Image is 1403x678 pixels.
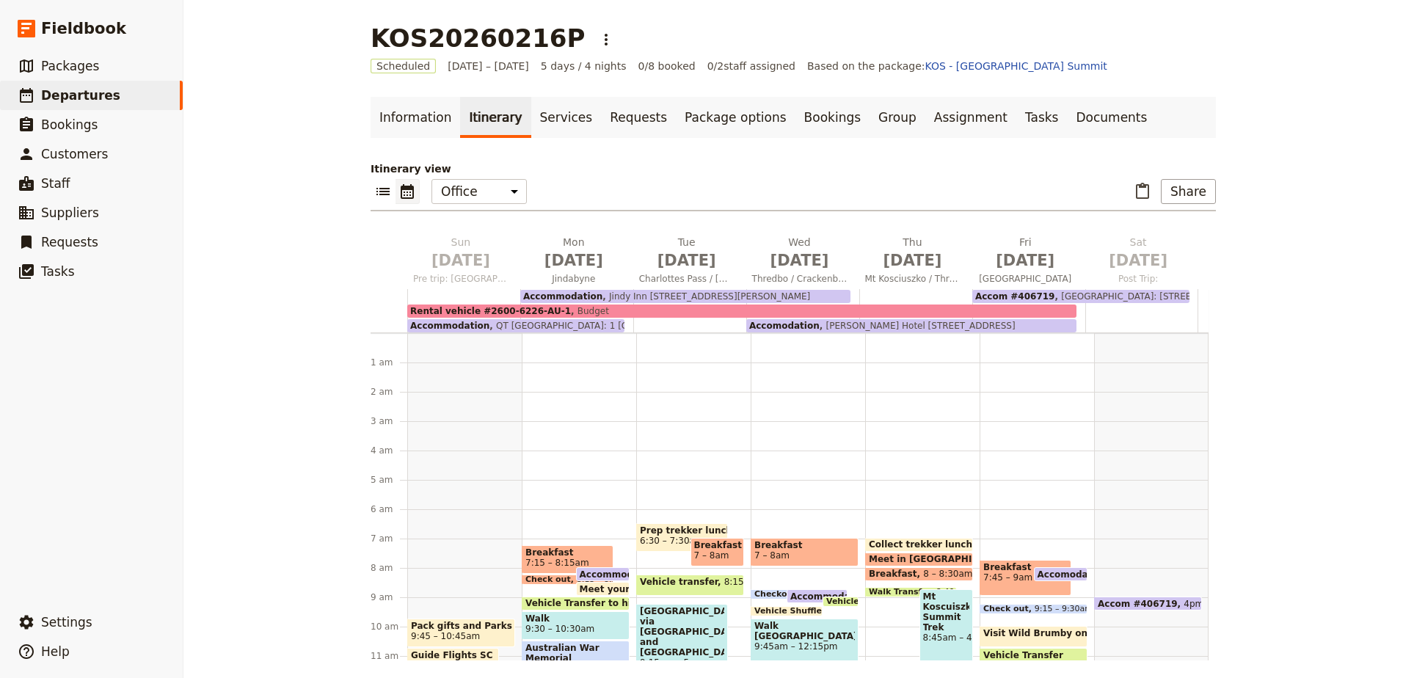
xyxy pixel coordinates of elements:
span: Meet in [GEOGRAPHIC_DATA], trek ready [869,554,1076,564]
div: Vehicle Transfer [823,597,859,607]
span: 9:15am – 5pm [640,657,724,668]
span: Vehicle transfer [640,577,724,587]
span: Thredbo / Crackenback [746,273,853,285]
span: Vehicle Shuffle [754,607,828,616]
span: Accommodation [790,591,876,601]
span: Rental vehicle #2600-6226-AU-1 [410,306,571,316]
span: Collect trekker lunches: preorder from Bakery [869,539,1104,550]
a: Bookings [795,97,870,138]
div: Collect trekker lunches: preorder from Bakery [865,538,973,552]
button: List view [371,179,396,204]
span: 8:40 – 8:45am [936,588,994,597]
span: 9:45am – 12:15pm [754,641,855,652]
div: Accom #4067194pm – 9am [1094,597,1202,610]
span: 6:30 – 7:30am [640,536,704,546]
h2: Fri [977,235,1073,271]
button: Mon [DATE]Jindabyne [520,235,633,289]
div: Check out9:15 – 9:30am [980,604,1087,614]
span: Breakfast [869,569,923,579]
span: Accommodation [410,321,489,331]
span: Post Trip: [1085,273,1192,285]
span: Breakfast [754,540,855,550]
span: 8:15 – 9am [724,577,773,594]
div: Check out8:15 – 8:30am [522,575,613,585]
span: Tasks [41,264,75,279]
span: Pack gifts and Parks Pass [411,621,511,631]
span: Breakfast [694,540,741,550]
div: Breakfast7 – 8am [751,538,859,566]
span: Check out [525,575,577,584]
span: [GEOGRAPHIC_DATA] [972,273,1079,285]
span: [DATE] [977,249,1073,271]
span: Accomodation [1038,569,1115,579]
div: Walk Transfer8:40 – 8:45am [865,587,957,597]
div: Prep trekker lunches6:30 – 7:30am [636,523,728,552]
div: Breakfast7 – 8am [690,538,745,566]
span: Bookings [41,117,98,132]
a: Documents [1067,97,1156,138]
button: Thu [DATE]Mt Kosciuszko / Thredbo [859,235,972,289]
div: 9 am [371,591,407,603]
span: Walk Transfer [869,588,936,597]
span: 7 – 8am [694,550,729,561]
div: Meet your GirlsTrek Guide at hotel [576,582,630,596]
span: Fieldbook [41,18,126,40]
span: 9:30 – 10:30am [525,624,594,634]
span: [DATE] [1090,249,1186,271]
div: Accommodation [787,589,848,603]
span: Mt Koscuiszko Summit Trek [923,591,970,633]
div: Checkout8:45 – 9am [751,589,812,599]
span: Mt Kosciuszko / Thredbo [859,273,966,285]
span: 8 – 8:30am [923,569,972,579]
span: [DATE] [864,249,960,271]
span: Budget [571,306,609,316]
span: Accommodation [523,291,602,302]
span: Walk [GEOGRAPHIC_DATA] [754,621,855,641]
div: Rental vehicle #2600-6226-AU-1Budget [407,305,1076,318]
span: Jindabyne [520,273,627,285]
span: 4pm – 9am [1184,599,1233,608]
div: Vehicle Shuffle [751,606,823,616]
div: AccommodationJindy Inn [STREET_ADDRESS][PERSON_NAME] [520,290,850,303]
button: Wed [DATE]Thredbo / Crackenback [746,235,859,289]
span: Walk [525,613,626,624]
h2: Tue [639,235,735,271]
h2: Sat [1090,235,1186,271]
span: Based on the package: [807,59,1107,73]
h1: KOS20260216P [371,23,585,53]
div: Meet in [GEOGRAPHIC_DATA], trek ready [865,553,973,566]
button: Sat [DATE]Post Trip: [1085,235,1198,289]
span: Check out [983,605,1035,613]
div: 10 am [371,621,407,633]
div: Vehicle transfer8:15 – 9am [636,575,744,596]
span: Vehicle Transfer to hill walk/Aus War Memorial [525,598,763,608]
span: Accom #406719 [975,291,1055,302]
div: Accommodation [576,567,630,581]
span: Staff [41,176,70,191]
div: Accomodation [1034,567,1088,581]
div: Pack gifts and Parks Pass9:45 – 10:45am [407,619,515,647]
a: KOS - [GEOGRAPHIC_DATA] Summit [925,60,1107,72]
span: Requests [41,235,98,249]
div: 11 am [371,650,407,662]
div: Accom #406719[GEOGRAPHIC_DATA]: [STREET_ADDRESS] [GEOGRAPHIC_DATA] [972,290,1189,303]
button: Fri [DATE][GEOGRAPHIC_DATA] [972,235,1085,289]
span: Breakfast [525,547,610,558]
a: Itinerary [460,97,531,138]
div: 7 am [371,533,407,544]
span: Customers [41,147,108,161]
span: Vehicle Transfer [826,597,904,606]
span: Guide Flights SC to CAN 1115am [411,650,495,671]
h2: Thu [864,235,960,271]
div: AccommodationQT [GEOGRAPHIC_DATA]: 1 [GEOGRAPHIC_DATA]Accomodation[PERSON_NAME] Hotel [STREET_ADD... [407,289,1198,332]
a: Information [371,97,460,138]
span: Accomodation [749,321,820,331]
div: Walk9:30 – 10:30am [522,611,630,640]
div: 2 am [371,386,407,398]
button: Tue [DATE]Charlottes Pass / [GEOGRAPHIC_DATA] [633,235,746,289]
span: [DATE] [752,249,848,271]
span: Pre trip: [GEOGRAPHIC_DATA] [407,273,514,285]
span: Jindy Inn [STREET_ADDRESS][PERSON_NAME] [602,291,810,302]
span: 5 days / 4 nights [541,59,627,73]
span: QT [GEOGRAPHIC_DATA]: 1 [GEOGRAPHIC_DATA] [489,321,710,331]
